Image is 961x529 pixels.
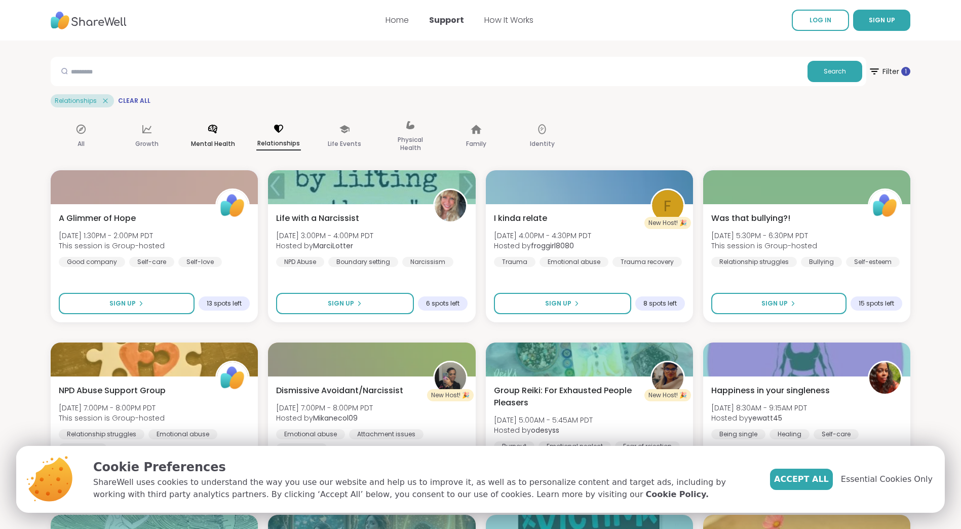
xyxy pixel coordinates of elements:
img: ShareWell [869,190,901,221]
p: Growth [135,138,159,150]
b: froggirl8080 [531,241,574,251]
span: Hosted by [711,413,807,423]
span: This session is Group-hosted [59,413,165,423]
div: Self-love [178,257,222,267]
img: ShareWell Nav Logo [51,7,127,34]
p: Relationships [256,137,301,150]
span: [DATE] 1:30PM - 2:00PM PDT [59,231,165,241]
div: Trauma recovery [612,257,682,267]
div: NPD Abuse [276,257,324,267]
div: Emotional abuse [540,257,608,267]
span: Essential Cookies Only [841,473,933,485]
button: Accept All [770,469,833,490]
div: Relationship struggles [59,429,144,439]
div: Self-care [814,429,859,439]
div: Narcissism [402,257,453,267]
div: Emotional abuse [148,429,217,439]
a: Home [386,14,409,26]
span: Hosted by [276,241,373,251]
span: 1 [905,67,907,76]
p: Mental Health [191,138,235,150]
div: Bullying [801,257,842,267]
b: odesyss [531,425,559,435]
button: Filter 1 [868,57,910,86]
p: Life Events [328,138,361,150]
img: odesyss [652,362,683,394]
b: yewatt45 [748,413,782,423]
span: Hosted by [494,241,591,251]
span: 6 spots left [426,299,459,308]
p: All [78,138,85,150]
div: Boundary setting [328,257,398,267]
span: [DATE] 5:00AM - 5:45AM PDT [494,415,593,425]
span: SIGN UP [869,16,895,24]
span: Dismissive Avoidant/Narcissist [276,385,403,397]
span: Hosted by [276,413,373,423]
span: Sign Up [328,299,354,308]
p: Physical Health [388,134,433,154]
span: Search [824,67,846,76]
span: Was that bullying?! [711,212,790,224]
div: New Host! 🎉 [644,389,691,401]
span: [DATE] 4:00PM - 4:30PM PDT [494,231,591,241]
button: Search [808,61,862,82]
span: Clear All [118,97,150,105]
div: New Host! 🎉 [644,217,691,229]
button: Sign Up [276,293,413,314]
div: Healing [770,429,810,439]
span: Group Reiki: For Exhausted People Pleasers [494,385,639,409]
span: 8 spots left [643,299,677,308]
div: Narcissism [276,443,327,454]
a: LOG IN [792,10,849,31]
span: I kinda relate [494,212,547,224]
span: Life with a Narcissist [276,212,359,224]
img: yewatt45 [869,362,901,394]
div: Good company [59,257,125,267]
span: f [664,194,671,218]
div: Emotional neglect [539,441,611,451]
span: Hosted by [494,425,593,435]
span: Happiness in your singleness [711,385,830,397]
a: Cookie Policy. [646,488,709,501]
span: LOG IN [810,16,831,24]
div: Fear of rejection [615,441,680,451]
span: 15 spots left [859,299,894,308]
span: This session is Group-hosted [59,241,165,251]
button: Sign Up [59,293,195,314]
div: Relationship struggles [711,257,797,267]
span: NPD Abuse Support Group [59,385,166,397]
p: ShareWell uses cookies to understand the way you use our website and help us to improve it, as we... [93,476,754,501]
b: Mikanecol09 [313,413,358,423]
img: MarciLotter [435,190,466,221]
span: [DATE] 7:00PM - 8:00PM PDT [59,403,165,413]
img: ShareWell [217,362,248,394]
span: Sign Up [545,299,571,308]
div: Trauma [494,257,535,267]
p: Identity [530,138,555,150]
button: Sign Up [494,293,631,314]
img: Mikanecol09 [435,362,466,394]
span: A Glimmer of Hope [59,212,136,224]
div: Attachment issues [349,429,424,439]
span: Relationships [55,97,97,105]
button: Sign Up [711,293,847,314]
span: Filter [868,59,910,84]
a: Support [429,14,464,26]
span: [DATE] 3:00PM - 4:00PM PDT [276,231,373,241]
span: Sign Up [109,299,136,308]
img: ShareWell [217,190,248,221]
button: SIGN UP [853,10,910,31]
div: NPD Abuse [59,443,107,454]
span: Accept All [774,473,829,485]
b: MarciLotter [313,241,353,251]
p: Family [466,138,486,150]
div: Emotional abuse [276,429,345,439]
a: How It Works [484,14,533,26]
span: Sign Up [761,299,788,308]
span: [DATE] 7:00PM - 8:00PM PDT [276,403,373,413]
p: Cookie Preferences [93,458,754,476]
div: Being single [711,429,765,439]
span: This session is Group-hosted [711,241,817,251]
span: 13 spots left [207,299,242,308]
div: New Host! 🎉 [427,389,474,401]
